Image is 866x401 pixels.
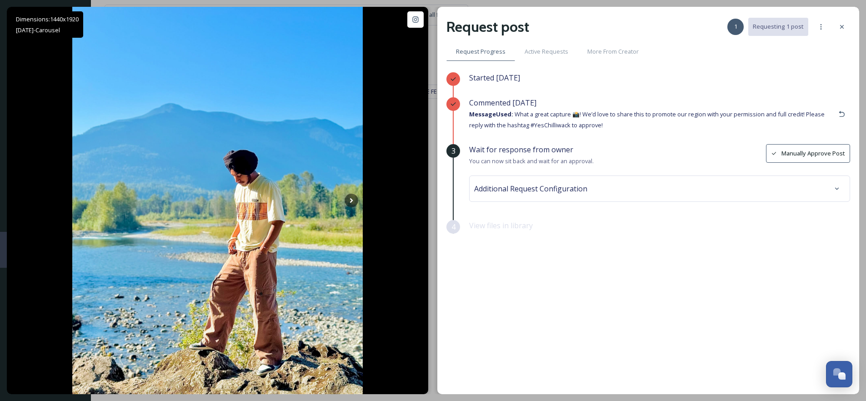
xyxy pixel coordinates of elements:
span: Request Progress [456,47,506,56]
span: Started [DATE] [469,73,520,83]
span: [DATE] - Carousel [16,26,60,34]
span: You can now sit back and wait for an approval. [469,157,594,165]
span: Active Requests [525,47,568,56]
span: Wait for response from owner [469,145,573,155]
span: Additional Request Configuration [474,183,587,194]
span: 1 [734,22,737,31]
button: Requesting 1 post [748,18,808,35]
span: Commented [DATE] [469,98,536,108]
span: View files in library [469,221,533,231]
h2: Request post [446,16,529,38]
button: Manually Approve Post [766,144,850,163]
img: Dropout college to hoya nakhro🤫…… . . . . . #love #nature #mountains #cultuslake #chilliwack #ins... [72,7,363,394]
span: Dimensions: 1440 x 1920 [16,15,79,23]
strong: Message Used: [469,110,513,118]
button: Open Chat [826,361,852,387]
span: What a great capture 📸! We’d love to share this to promote our region with your permission and fu... [469,110,825,129]
span: 4 [451,221,456,232]
span: 3 [451,145,456,156]
span: More From Creator [587,47,639,56]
